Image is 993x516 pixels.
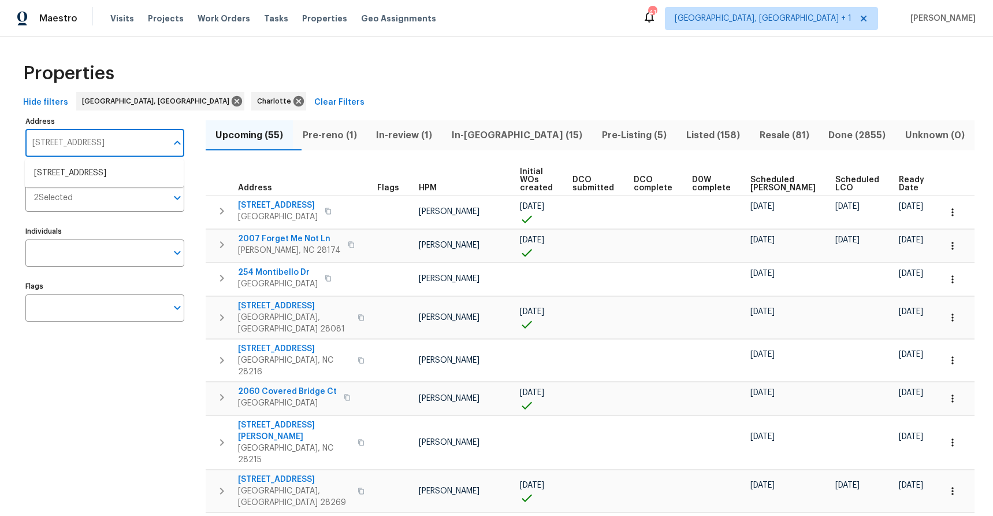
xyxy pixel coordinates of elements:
[169,190,185,206] button: Open
[906,13,976,24] span: [PERSON_NAME]
[419,395,479,403] span: [PERSON_NAME]
[750,236,775,244] span: [DATE]
[902,127,968,143] span: Unknown (0)
[599,127,670,143] span: Pre-Listing (5)
[314,95,365,110] span: Clear Filters
[419,184,437,192] span: HPM
[520,308,544,316] span: [DATE]
[899,176,924,192] span: Ready Date
[238,474,351,485] span: [STREET_ADDRESS]
[634,176,672,192] span: DCO complete
[520,168,553,192] span: Initial WOs created
[750,433,775,441] span: [DATE]
[750,308,775,316] span: [DATE]
[76,92,244,110] div: [GEOGRAPHIC_DATA], [GEOGRAPHIC_DATA]
[648,7,656,19] div: 41
[572,176,614,192] span: DCO submitted
[238,419,351,443] span: [STREET_ADDRESS][PERSON_NAME]
[25,228,184,235] label: Individuals
[238,267,318,278] span: 254 Montibello Dr
[264,14,288,23] span: Tasks
[899,236,923,244] span: [DATE]
[419,356,479,364] span: [PERSON_NAME]
[750,270,775,278] span: [DATE]
[899,308,923,316] span: [DATE]
[675,13,851,24] span: [GEOGRAPHIC_DATA], [GEOGRAPHIC_DATA] + 1
[750,389,775,397] span: [DATE]
[419,314,479,322] span: [PERSON_NAME]
[238,200,318,211] span: [STREET_ADDRESS]
[25,130,167,157] input: Search ...
[419,275,479,283] span: [PERSON_NAME]
[148,13,184,24] span: Projects
[692,176,731,192] span: D0W complete
[520,389,544,397] span: [DATE]
[419,208,479,216] span: [PERSON_NAME]
[361,13,436,24] span: Geo Assignments
[683,127,743,143] span: Listed (158)
[750,481,775,489] span: [DATE]
[82,95,234,107] span: [GEOGRAPHIC_DATA], [GEOGRAPHIC_DATA]
[251,92,306,110] div: Charlotte
[835,176,879,192] span: Scheduled LCO
[520,202,544,211] span: [DATE]
[302,13,347,24] span: Properties
[238,278,318,290] span: [GEOGRAPHIC_DATA]
[377,184,399,192] span: Flags
[238,443,351,466] span: [GEOGRAPHIC_DATA], NC 28215
[34,193,73,203] span: 2 Selected
[825,127,888,143] span: Done (2855)
[750,351,775,359] span: [DATE]
[238,300,351,312] span: [STREET_ADDRESS]
[23,68,114,79] span: Properties
[835,202,860,211] span: [DATE]
[238,343,351,355] span: [STREET_ADDRESS]
[238,312,351,335] span: [GEOGRAPHIC_DATA], [GEOGRAPHIC_DATA] 28081
[238,233,341,245] span: 2007 Forget Me Not Ln
[449,127,585,143] span: In-[GEOGRAPHIC_DATA] (15)
[39,13,77,24] span: Maestro
[238,355,351,378] span: [GEOGRAPHIC_DATA], NC 28216
[238,245,341,256] span: [PERSON_NAME], NC 28174
[213,127,286,143] span: Upcoming (55)
[899,351,923,359] span: [DATE]
[198,13,250,24] span: Work Orders
[300,127,360,143] span: Pre-reno (1)
[25,283,184,290] label: Flags
[169,300,185,316] button: Open
[899,202,923,211] span: [DATE]
[899,270,923,278] span: [DATE]
[520,481,544,489] span: [DATE]
[750,176,816,192] span: Scheduled [PERSON_NAME]
[520,236,544,244] span: [DATE]
[23,95,68,110] span: Hide filters
[257,95,296,107] span: Charlotte
[110,13,134,24] span: Visits
[169,245,185,261] button: Open
[419,241,479,249] span: [PERSON_NAME]
[899,481,923,489] span: [DATE]
[757,127,812,143] span: Resale (81)
[899,389,923,397] span: [DATE]
[238,184,272,192] span: Address
[18,92,73,113] button: Hide filters
[238,386,337,397] span: 2060 Covered Bridge Ct
[374,127,436,143] span: In-review (1)
[25,164,184,183] li: [STREET_ADDRESS]
[419,487,479,495] span: [PERSON_NAME]
[750,202,775,211] span: [DATE]
[238,397,337,409] span: [GEOGRAPHIC_DATA]
[835,481,860,489] span: [DATE]
[310,92,369,113] button: Clear Filters
[25,118,184,125] label: Address
[238,485,351,508] span: [GEOGRAPHIC_DATA], [GEOGRAPHIC_DATA] 28269
[835,236,860,244] span: [DATE]
[899,433,923,441] span: [DATE]
[238,211,318,223] span: [GEOGRAPHIC_DATA]
[169,135,185,151] button: Close
[419,438,479,447] span: [PERSON_NAME]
